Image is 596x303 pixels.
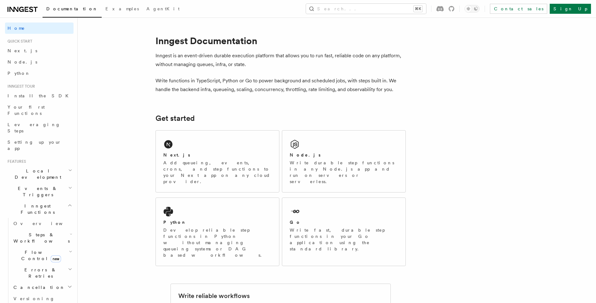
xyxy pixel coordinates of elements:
p: Inngest is an event-driven durable execution platform that allows you to run fast, reliable code ... [155,51,406,69]
a: Your first Functions [5,101,74,119]
span: AgentKit [146,6,180,11]
button: Events & Triggers [5,183,74,200]
p: Write functions in TypeScript, Python or Go to power background and scheduled jobs, with steps bu... [155,76,406,94]
span: Python [8,71,30,76]
a: Sign Up [550,4,591,14]
a: Leveraging Steps [5,119,74,136]
span: Errors & Retries [11,267,68,279]
span: Versioning [13,296,55,301]
span: Flow Control [11,249,69,262]
button: Errors & Retries [11,264,74,282]
button: Inngest Functions [5,200,74,218]
a: Examples [102,2,143,17]
span: Steps & Workflows [11,232,70,244]
a: Node.jsWrite durable step functions in any Node.js app and run on servers or serverless. [282,130,406,193]
span: Leveraging Steps [8,122,60,133]
a: Setting up your app [5,136,74,154]
span: Cancellation [11,284,65,290]
span: Install the SDK [8,93,72,98]
a: GoWrite fast, durable step functions in your Go application using the standard library. [282,198,406,266]
button: Cancellation [11,282,74,293]
h2: Go [290,219,301,225]
a: Overview [11,218,74,229]
p: Write durable step functions in any Node.js app and run on servers or serverless. [290,160,398,185]
span: Quick start [5,39,32,44]
a: Contact sales [490,4,547,14]
h1: Inngest Documentation [155,35,406,46]
a: Node.js [5,56,74,68]
span: Events & Triggers [5,185,68,198]
a: Documentation [43,2,102,18]
a: Next.js [5,45,74,56]
h2: Write reliable workflows [178,291,250,300]
a: Get started [155,114,195,123]
h2: Node.js [290,152,321,158]
a: Home [5,23,74,34]
a: Next.jsAdd queueing, events, crons, and step functions to your Next app on any cloud provider. [155,130,279,193]
p: Write fast, durable step functions in your Go application using the standard library. [290,227,398,252]
a: Python [5,68,74,79]
a: Install the SDK [5,90,74,101]
span: Setting up your app [8,140,61,151]
a: PythonDevelop reliable step functions in Python without managing queueing systems or DAG based wo... [155,198,279,266]
span: Local Development [5,168,68,180]
kbd: ⌘K [414,6,422,12]
h2: Python [163,219,186,225]
span: Inngest tour [5,84,35,89]
span: Home [8,25,25,31]
p: Develop reliable step functions in Python without managing queueing systems or DAG based workflows. [163,227,272,258]
button: Toggle dark mode [465,5,480,13]
span: Your first Functions [8,105,45,116]
h2: Next.js [163,152,190,158]
span: Documentation [46,6,98,11]
span: Features [5,159,26,164]
button: Flow Controlnew [11,247,74,264]
a: AgentKit [143,2,183,17]
button: Search...⌘K [306,4,426,14]
button: Local Development [5,165,74,183]
span: Next.js [8,48,37,53]
span: Examples [105,6,139,11]
button: Steps & Workflows [11,229,74,247]
span: new [51,255,61,262]
span: Inngest Functions [5,203,68,215]
span: Node.js [8,59,37,64]
span: Overview [13,221,78,226]
p: Add queueing, events, crons, and step functions to your Next app on any cloud provider. [163,160,272,185]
